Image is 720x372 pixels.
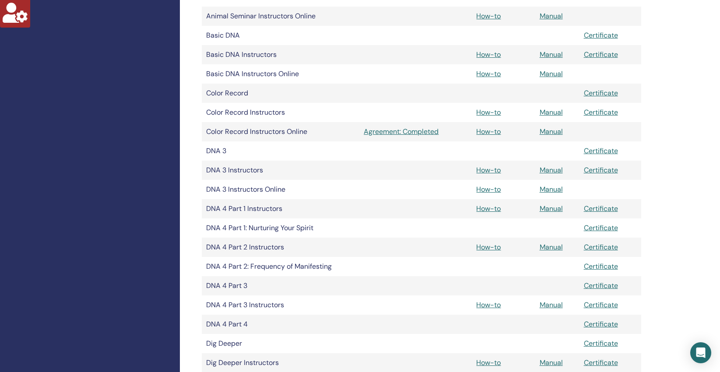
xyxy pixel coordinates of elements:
[584,242,618,252] a: Certificate
[364,126,467,137] a: Agreement: Completed
[202,103,359,122] td: Color Record Instructors
[584,204,618,213] a: Certificate
[476,242,501,252] a: How-to
[540,358,563,367] a: Manual
[690,342,711,363] div: Open Intercom Messenger
[476,185,501,194] a: How-to
[476,127,501,136] a: How-to
[540,69,563,78] a: Manual
[202,84,359,103] td: Color Record
[202,141,359,161] td: DNA 3
[202,295,359,315] td: DNA 4 Part 3 Instructors
[584,108,618,117] a: Certificate
[540,185,563,194] a: Manual
[202,315,359,334] td: DNA 4 Part 4
[540,300,563,309] a: Manual
[202,122,359,141] td: Color Record Instructors Online
[540,108,563,117] a: Manual
[540,127,563,136] a: Manual
[202,199,359,218] td: DNA 4 Part 1 Instructors
[476,358,501,367] a: How-to
[584,146,618,155] a: Certificate
[540,204,563,213] a: Manual
[202,45,359,64] td: Basic DNA Instructors
[202,334,359,353] td: Dig Deeper
[540,165,563,175] a: Manual
[584,339,618,348] a: Certificate
[540,50,563,59] a: Manual
[584,281,618,290] a: Certificate
[584,165,618,175] a: Certificate
[202,218,359,238] td: DNA 4 Part 1: Nurturing Your Spirit
[476,165,501,175] a: How-to
[476,204,501,213] a: How-to
[202,238,359,257] td: DNA 4 Part 2 Instructors
[476,69,501,78] a: How-to
[584,358,618,367] a: Certificate
[202,180,359,199] td: DNA 3 Instructors Online
[584,88,618,98] a: Certificate
[476,11,501,21] a: How-to
[540,11,563,21] a: Manual
[202,64,359,84] td: Basic DNA Instructors Online
[202,276,359,295] td: DNA 4 Part 3
[584,262,618,271] a: Certificate
[540,242,563,252] a: Manual
[584,31,618,40] a: Certificate
[202,26,359,45] td: Basic DNA
[476,300,501,309] a: How-to
[476,50,501,59] a: How-to
[202,257,359,276] td: DNA 4 Part 2: Frequency of Manifesting
[202,161,359,180] td: DNA 3 Instructors
[584,50,618,59] a: Certificate
[584,223,618,232] a: Certificate
[202,7,359,26] td: Animal Seminar Instructors Online
[476,108,501,117] a: How-to
[584,319,618,329] a: Certificate
[584,300,618,309] a: Certificate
